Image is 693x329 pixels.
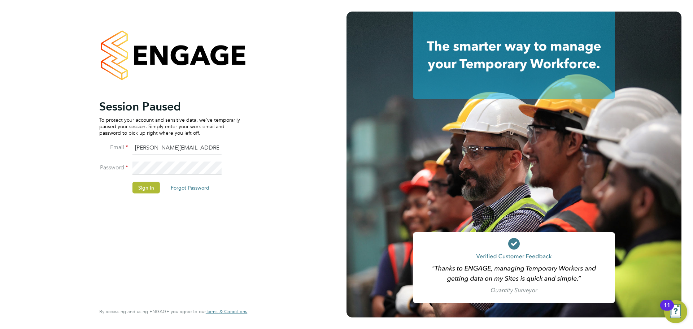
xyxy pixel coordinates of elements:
span: Terms & Conditions [206,308,247,315]
button: Sign In [132,182,160,193]
button: Forgot Password [165,182,215,193]
label: Password [99,164,128,171]
button: Open Resource Center, 11 new notifications [664,300,687,323]
p: To protect your account and sensitive data, we've temporarily paused your session. Simply enter y... [99,116,240,136]
span: By accessing and using ENGAGE you agree to our [99,308,247,315]
a: Terms & Conditions [206,309,247,315]
label: Email [99,143,128,151]
input: Enter your work email... [132,142,222,155]
div: 11 [664,305,670,315]
h2: Session Paused [99,99,240,113]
